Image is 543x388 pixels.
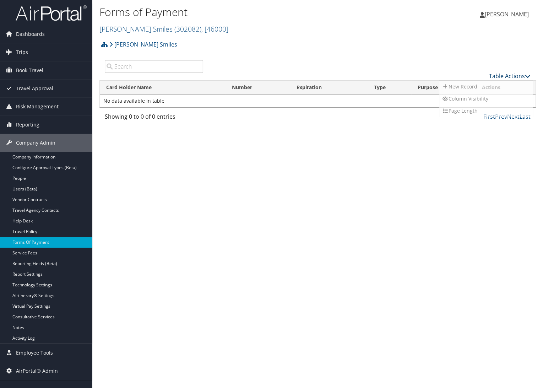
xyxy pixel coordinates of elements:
span: AirPortal® Admin [16,362,58,380]
span: Trips [16,43,28,61]
a: Column Visibility [439,93,533,105]
span: Book Travel [16,61,43,79]
span: Travel Approval [16,80,53,97]
span: Reporting [16,116,39,134]
span: Company Admin [16,134,55,152]
a: New Record [439,81,533,93]
a: Page Length [439,105,533,117]
span: Risk Management [16,98,59,115]
span: Employee Tools [16,344,53,362]
span: Dashboards [16,25,45,43]
img: airportal-logo.png [16,5,87,21]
